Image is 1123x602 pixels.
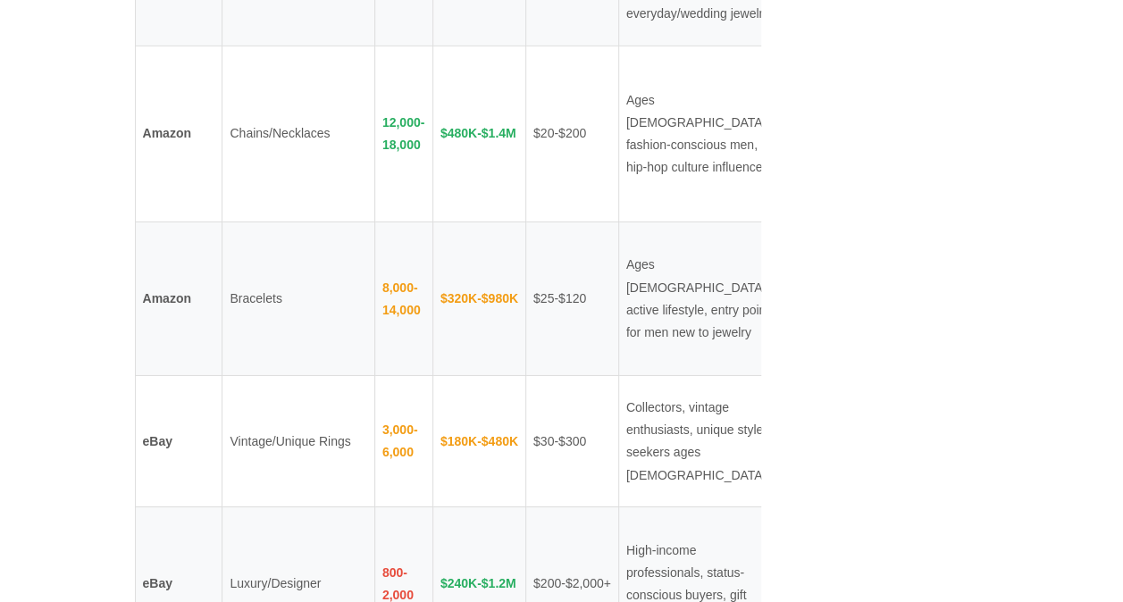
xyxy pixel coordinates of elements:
td: Bracelets [222,222,374,376]
td: $25-$120 [525,222,618,376]
td: $180K-$480K [432,376,525,507]
td: Amazon [135,46,222,222]
td: Ages [DEMOGRAPHIC_DATA], fashion-conscious men, hip-hop culture influence [618,46,777,222]
td: $480K-$1.4M [432,46,525,222]
td: Amazon [135,222,222,376]
td: 8,000-14,000 [374,222,432,376]
td: Collectors, vintage enthusiasts, unique style seekers ages [DEMOGRAPHIC_DATA] [618,376,777,507]
td: Chains/Necklaces [222,46,374,222]
td: $20-$200 [525,46,618,222]
td: 3,000-6,000 [374,376,432,507]
td: Ages [DEMOGRAPHIC_DATA], active lifestyle, entry point for men new to jewelry [618,222,777,376]
td: 12,000-18,000 [374,46,432,222]
td: $320K-$980K [432,222,525,376]
td: eBay [135,376,222,507]
td: Vintage/Unique Rings [222,376,374,507]
td: $30-$300 [525,376,618,507]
